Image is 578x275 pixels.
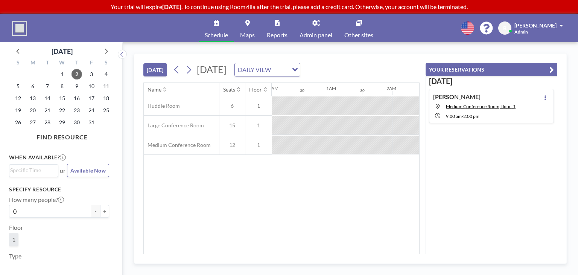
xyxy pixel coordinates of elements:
a: Reports [261,14,294,42]
h3: Specify resource [9,186,109,193]
span: Sunday, October 26, 2025 [13,117,23,128]
span: Friday, October 17, 2025 [86,93,97,104]
span: Thursday, October 2, 2025 [71,69,82,79]
div: W [55,58,70,68]
div: 1AM [326,86,336,91]
span: Schedule [205,32,228,38]
span: - [462,113,463,119]
span: Sunday, October 19, 2025 [13,105,23,116]
span: Thursday, October 30, 2025 [71,117,82,128]
span: 15 [219,122,245,129]
span: Thursday, October 9, 2025 [71,81,82,92]
span: Tuesday, October 14, 2025 [42,93,53,104]
input: Search for option [10,166,54,174]
img: organization-logo [12,21,27,36]
span: Saturday, October 11, 2025 [101,81,111,92]
a: Schedule [199,14,234,42]
span: Saturday, October 25, 2025 [101,105,111,116]
span: Maps [240,32,255,38]
span: B [503,25,507,32]
button: YOUR RESERVATIONS [426,63,557,76]
div: Search for option [235,63,300,76]
span: Friday, October 3, 2025 [86,69,97,79]
span: Monday, October 27, 2025 [27,117,38,128]
div: 2AM [386,86,396,91]
button: Available Now [67,164,109,177]
span: Wednesday, October 8, 2025 [57,81,67,92]
span: Admin panel [300,32,332,38]
h3: [DATE] [429,76,554,86]
div: Seats [223,86,235,93]
span: Saturday, October 18, 2025 [101,93,111,104]
a: Other sites [338,14,379,42]
span: [DATE] [197,64,227,75]
span: Available Now [70,167,106,174]
span: Wednesday, October 29, 2025 [57,117,67,128]
button: - [91,205,100,218]
span: Sunday, October 5, 2025 [13,81,23,92]
span: Medium Conference Room [144,142,211,148]
div: Floor [249,86,262,93]
h4: [PERSON_NAME] [433,93,481,101]
span: Wednesday, October 22, 2025 [57,105,67,116]
div: T [69,58,84,68]
span: 2:00 PM [463,113,479,119]
div: Search for option [9,165,58,176]
span: Saturday, October 4, 2025 [101,69,111,79]
div: S [99,58,113,68]
span: Wednesday, October 1, 2025 [57,69,67,79]
div: T [40,58,55,68]
span: Tuesday, October 21, 2025 [42,105,53,116]
div: 12AM [266,86,278,91]
span: 1 [245,122,272,129]
span: Thursday, October 16, 2025 [71,93,82,104]
span: Tuesday, October 28, 2025 [42,117,53,128]
h4: FIND RESOURCE [9,130,115,141]
span: Monday, October 13, 2025 [27,93,38,104]
label: Floor [9,224,23,231]
div: F [84,58,99,68]
span: Medium Conference Room, floor: 1 [446,104,516,109]
span: 6 [219,102,245,109]
div: S [11,58,26,68]
span: Thursday, October 23, 2025 [71,105,82,116]
input: Search for option [273,65,287,75]
span: Admin [514,29,528,35]
span: Friday, October 31, 2025 [86,117,97,128]
label: Type [9,252,21,260]
span: 1 [12,236,15,243]
span: Sunday, October 12, 2025 [13,93,23,104]
span: Tuesday, October 7, 2025 [42,81,53,92]
div: [DATE] [52,46,73,57]
span: Friday, October 10, 2025 [86,81,97,92]
span: [PERSON_NAME] [514,22,557,29]
div: 30 [360,88,365,93]
span: Monday, October 6, 2025 [27,81,38,92]
span: 1 [245,142,272,148]
span: Other sites [344,32,373,38]
span: Huddle Room [144,102,180,109]
span: or [60,167,65,174]
span: DAILY VIEW [236,65,272,75]
span: 9:00 AM [446,113,462,119]
span: 1 [245,102,272,109]
b: [DATE] [162,3,181,10]
a: Admin panel [294,14,338,42]
button: [DATE] [143,63,167,76]
label: How many people? [9,196,64,203]
span: Reports [267,32,287,38]
span: Friday, October 24, 2025 [86,105,97,116]
span: 12 [219,142,245,148]
div: Name [148,86,161,93]
span: Wednesday, October 15, 2025 [57,93,67,104]
div: M [26,58,40,68]
a: Maps [234,14,261,42]
span: Monday, October 20, 2025 [27,105,38,116]
button: + [100,205,109,218]
span: Large Conference Room [144,122,204,129]
div: 30 [300,88,304,93]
